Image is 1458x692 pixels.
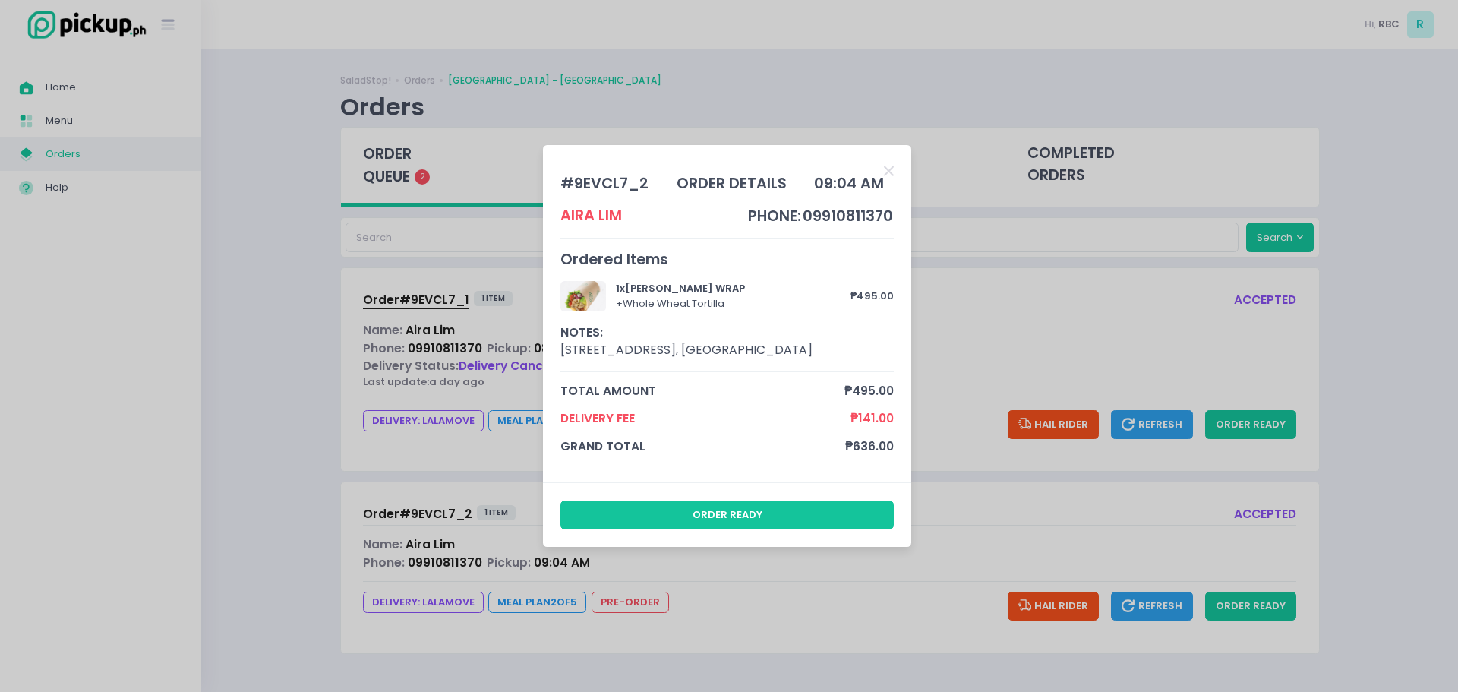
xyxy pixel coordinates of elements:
[803,206,893,226] span: 09910811370
[884,163,894,178] button: Close
[677,172,787,194] div: order details
[814,172,884,194] div: 09:04 AM
[844,382,894,400] span: ₱495.00
[560,382,845,400] span: total amount
[560,248,895,270] div: Ordered Items
[560,409,851,427] span: Delivery Fee
[560,172,649,194] div: # 9EVCL7_2
[560,204,622,226] div: Aira Lim
[747,204,802,228] td: phone:
[560,501,895,529] button: order ready
[560,438,846,455] span: grand total
[845,438,894,455] span: ₱636.00
[850,409,894,427] span: ₱141.00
